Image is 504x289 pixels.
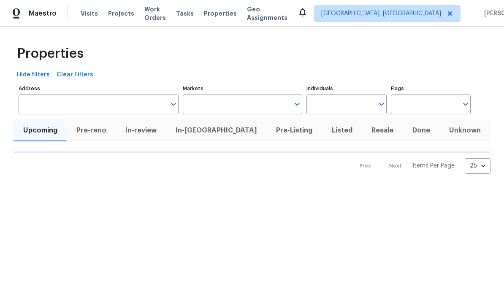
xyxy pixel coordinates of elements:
label: Markets [183,86,303,91]
button: Open [376,98,387,110]
label: Flags [391,86,471,91]
label: Individuals [306,86,386,91]
label: Address [19,86,179,91]
p: Items Per Page [412,162,455,170]
span: [GEOGRAPHIC_DATA], [GEOGRAPHIC_DATA] [321,9,441,18]
span: Resale [367,124,398,136]
nav: Pagination Navigation [352,158,490,174]
span: Pre-reno [72,124,111,136]
span: Properties [17,49,84,58]
button: Open [291,98,303,110]
button: Open [460,98,471,110]
span: Listed [327,124,357,136]
button: Hide filters [14,67,53,83]
div: 25 [465,155,490,177]
span: Pre-Listing [272,124,317,136]
span: Done [408,124,435,136]
span: Visits [81,9,98,18]
span: Upcoming [19,124,62,136]
span: Projects [108,9,134,18]
span: Clear Filters [57,70,93,80]
span: Properties [204,9,237,18]
button: Clear Filters [53,67,97,83]
span: Unknown [445,124,485,136]
span: Tasks [176,11,194,16]
span: Geo Assignments [247,5,287,22]
span: Work Orders [144,5,166,22]
span: In-review [121,124,161,136]
span: In-[GEOGRAPHIC_DATA] [171,124,262,136]
button: Open [168,98,179,110]
span: Hide filters [17,70,50,80]
span: Maestro [29,9,57,18]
